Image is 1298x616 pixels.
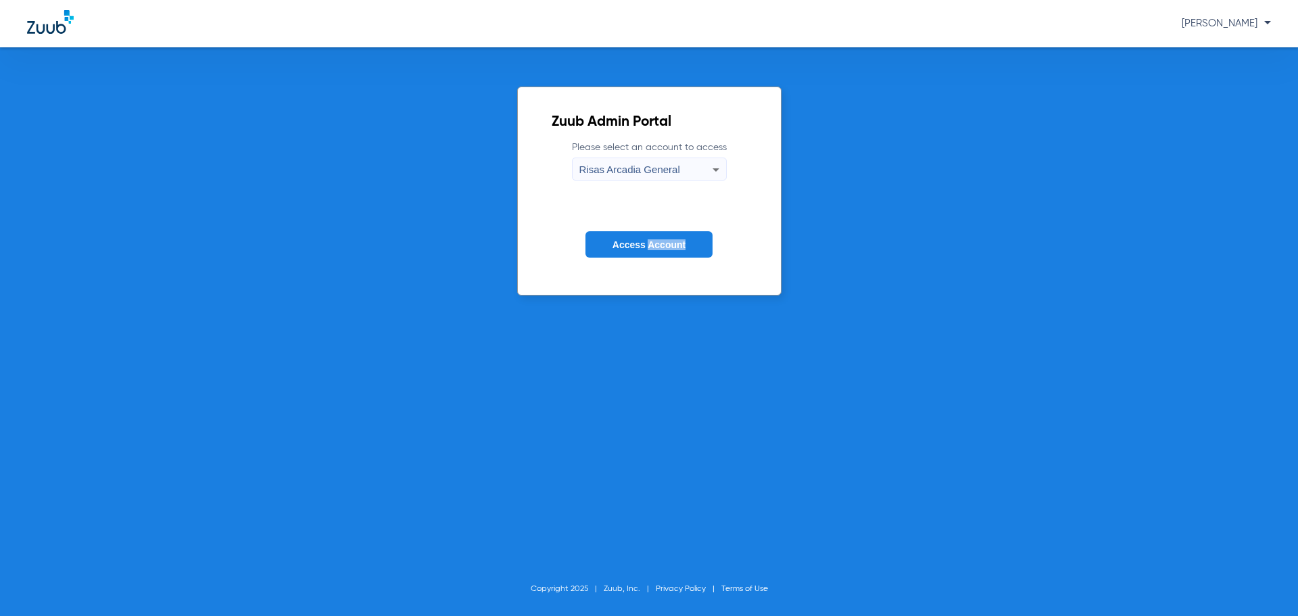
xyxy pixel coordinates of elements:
a: Terms of Use [721,585,768,593]
span: Risas Arcadia General [579,164,680,175]
span: Access Account [612,239,686,250]
iframe: Chat Widget [1230,551,1298,616]
a: Privacy Policy [656,585,706,593]
img: Zuub Logo [27,10,74,34]
label: Please select an account to access [572,141,727,181]
li: Copyright 2025 [531,582,604,596]
li: Zuub, Inc. [604,582,656,596]
h2: Zuub Admin Portal [552,116,747,129]
button: Access Account [585,231,713,258]
span: [PERSON_NAME] [1182,18,1271,28]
